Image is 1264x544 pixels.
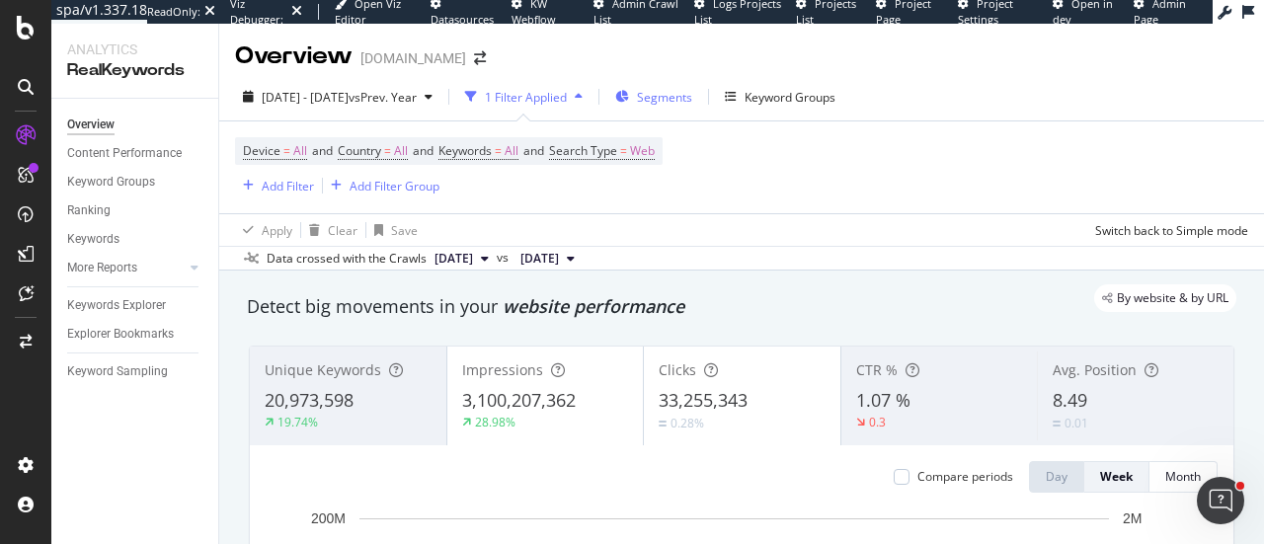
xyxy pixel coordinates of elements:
[283,142,290,159] span: =
[520,250,559,268] span: 2024 Sep. 1st
[869,414,886,430] div: 0.3
[1029,461,1084,493] button: Day
[630,137,655,165] span: Web
[513,247,583,271] button: [DATE]
[1197,477,1244,524] iframe: Intercom live chat
[1094,284,1236,312] div: legacy label
[265,388,354,412] span: 20,973,598
[1053,421,1061,427] img: Equal
[1117,292,1228,304] span: By website & by URL
[497,249,513,267] span: vs
[67,324,204,345] a: Explorer Bookmarks
[147,4,200,20] div: ReadOnly:
[267,250,427,268] div: Data crossed with the Crawls
[262,222,292,239] div: Apply
[462,388,576,412] span: 3,100,207,362
[67,59,202,82] div: RealKeywords
[384,142,391,159] span: =
[549,142,617,159] span: Search Type
[350,178,439,194] div: Add Filter Group
[243,142,280,159] span: Device
[1165,468,1201,485] div: Month
[745,89,835,106] div: Keyword Groups
[67,295,166,316] div: Keywords Explorer
[360,48,466,68] div: [DOMAIN_NAME]
[293,137,307,165] span: All
[235,174,314,197] button: Add Filter
[366,214,418,246] button: Save
[495,142,502,159] span: =
[1100,468,1133,485] div: Week
[1046,468,1067,485] div: Day
[67,229,119,250] div: Keywords
[607,81,700,113] button: Segments
[67,229,204,250] a: Keywords
[1087,214,1248,246] button: Switch back to Simple mode
[394,137,408,165] span: All
[67,200,204,221] a: Ranking
[1149,461,1218,493] button: Month
[917,468,1013,485] div: Compare periods
[856,388,910,412] span: 1.07 %
[67,361,168,382] div: Keyword Sampling
[235,214,292,246] button: Apply
[312,142,333,159] span: and
[431,12,494,27] span: Datasources
[67,143,182,164] div: Content Performance
[328,222,357,239] div: Clear
[671,415,704,431] div: 0.28%
[475,414,515,430] div: 28.98%
[1065,415,1088,431] div: 0.01
[67,361,204,382] a: Keyword Sampling
[474,51,486,65] div: arrow-right-arrow-left
[67,295,204,316] a: Keywords Explorer
[1084,461,1149,493] button: Week
[67,115,204,135] a: Overview
[67,172,204,193] a: Keyword Groups
[265,360,381,379] span: Unique Keywords
[717,81,843,113] button: Keyword Groups
[323,174,439,197] button: Add Filter Group
[262,178,314,194] div: Add Filter
[659,388,748,412] span: 33,255,343
[427,247,497,271] button: [DATE]
[413,142,434,159] span: and
[659,360,696,379] span: Clicks
[67,115,115,135] div: Overview
[301,214,357,246] button: Clear
[235,81,440,113] button: [DATE] - [DATE]vsPrev. Year
[277,414,318,430] div: 19.74%
[235,39,353,73] div: Overview
[67,172,155,193] div: Keyword Groups
[67,143,204,164] a: Content Performance
[67,258,185,278] a: More Reports
[659,421,667,427] img: Equal
[67,324,174,345] div: Explorer Bookmarks
[67,200,111,221] div: Ranking
[1053,388,1087,412] span: 8.49
[349,89,417,106] span: vs Prev. Year
[391,222,418,239] div: Save
[856,360,898,379] span: CTR %
[620,142,627,159] span: =
[1053,360,1137,379] span: Avg. Position
[457,81,591,113] button: 1 Filter Applied
[1095,222,1248,239] div: Switch back to Simple mode
[434,250,473,268] span: 2025 Aug. 1st
[1123,510,1142,526] text: 2M
[485,89,567,106] div: 1 Filter Applied
[262,89,349,106] span: [DATE] - [DATE]
[505,137,518,165] span: All
[462,360,543,379] span: Impressions
[338,142,381,159] span: Country
[311,510,346,526] text: 200M
[523,142,544,159] span: and
[637,89,692,106] span: Segments
[67,258,137,278] div: More Reports
[67,39,202,59] div: Analytics
[438,142,492,159] span: Keywords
